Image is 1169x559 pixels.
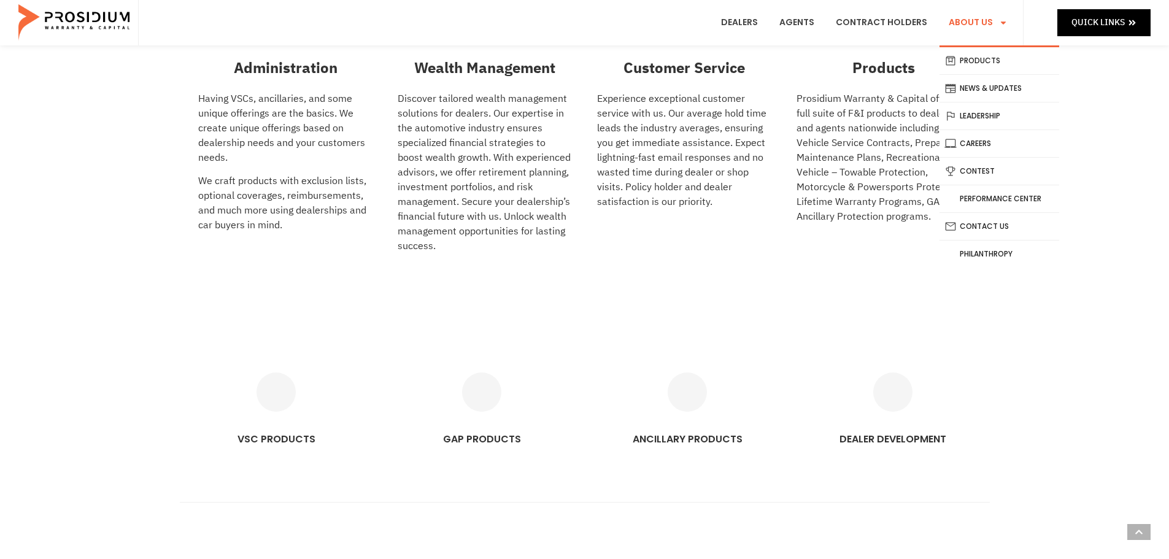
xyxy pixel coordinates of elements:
h3: Products [797,57,971,79]
p: Having VSCs, ancillaries, and some unique offerings are the basics. We create unique offerings ba... [198,91,373,165]
a: Leadership [939,102,1059,129]
a: Philanthropy [939,241,1059,268]
a: Contact Us [939,213,1059,240]
p: Discover tailored wealth management solutions for dealers. Our expertise in the automotive indust... [398,91,573,253]
a: Performance Center [939,185,1059,212]
p: We craft products with exclusion lists, optional coverages, reimbursements, and much more using d... [198,174,373,233]
ul: About Us [939,45,1059,268]
a: VSC PRODUCTS [257,372,296,412]
a: Contest [939,158,1059,185]
a: GAP PRODUCTS [462,372,501,412]
a: News & Updates [939,75,1059,102]
p: Experience exceptional customer service with us. Our average hold time leads the industry average... [597,91,772,209]
h3: Wealth Management [398,57,573,79]
a: GAP PRODUCTS [443,432,521,446]
a: Careers [939,130,1059,157]
h3: Customer Service [597,57,772,79]
span: Quick Links [1071,15,1125,30]
a: Products [939,47,1059,74]
a: Quick Links [1057,9,1151,36]
a: DEALER DEVELOPMENT [873,372,912,412]
p: Prosidium Warranty & Capital offers a full suite of F&I products to dealers and agents nationwide... [797,91,971,224]
a: DEALER DEVELOPMENT [839,432,946,446]
a: ANCILLARY PRODUCTS [633,432,743,446]
h3: Administration [198,57,373,79]
a: VSC PRODUCTS [237,432,315,446]
a: ANCILLARY PRODUCTS [668,372,707,412]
